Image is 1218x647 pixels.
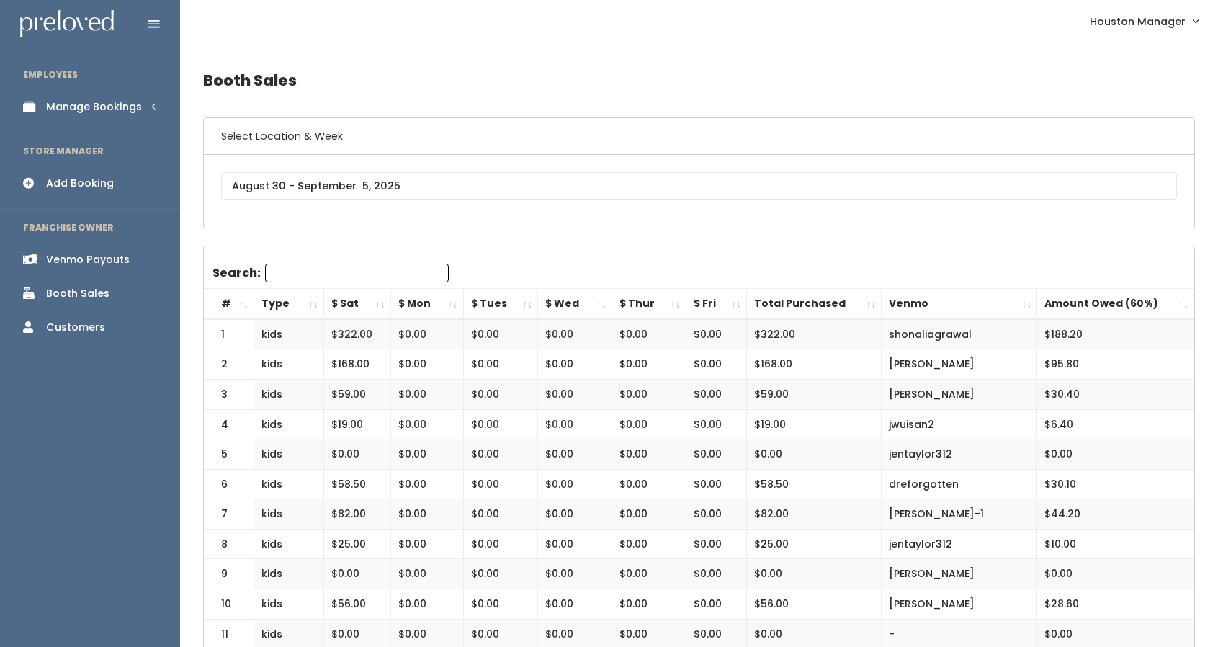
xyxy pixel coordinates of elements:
td: $10.00 [1037,529,1194,559]
th: $ Sat: activate to sort column ascending [323,289,390,319]
td: [PERSON_NAME]-1 [882,499,1037,530]
td: shonaliagrawal [882,319,1037,349]
th: Amount Owed (60%): activate to sort column ascending [1037,289,1194,319]
input: August 30 - September 5, 2025 [221,172,1177,200]
td: $0.00 [323,439,390,470]
td: $82.00 [323,499,390,530]
td: $322.00 [323,319,390,349]
td: 4 [204,409,254,439]
td: $0.00 [686,589,747,620]
td: $0.00 [463,409,538,439]
td: 9 [204,559,254,589]
td: jwuisan2 [882,409,1037,439]
td: $0.00 [686,529,747,559]
td: kids [254,409,324,439]
td: $0.00 [612,349,686,380]
td: 7 [204,499,254,530]
td: 10 [204,589,254,620]
td: $0.00 [463,499,538,530]
td: $0.00 [612,559,686,589]
th: $ Fri: activate to sort column ascending [686,289,747,319]
td: $0.00 [538,439,612,470]
td: $0.00 [538,319,612,349]
th: $ Thur: activate to sort column ascending [612,289,686,319]
div: Manage Bookings [46,99,142,115]
th: Total Purchased: activate to sort column ascending [747,289,882,319]
td: $0.00 [538,379,612,409]
td: $44.20 [1037,499,1194,530]
td: [PERSON_NAME] [882,349,1037,380]
th: $ Wed: activate to sort column ascending [538,289,612,319]
td: $30.40 [1037,379,1194,409]
td: $0.00 [538,349,612,380]
td: $0.00 [463,349,538,380]
td: $59.00 [323,379,390,409]
td: $0.00 [463,529,538,559]
td: $0.00 [538,469,612,499]
th: Venmo: activate to sort column ascending [882,289,1037,319]
td: $0.00 [390,589,463,620]
td: jentaylor312 [882,529,1037,559]
td: $0.00 [463,439,538,470]
td: $59.00 [747,379,882,409]
td: $0.00 [463,589,538,620]
td: $0.00 [390,529,463,559]
td: 8 [204,529,254,559]
div: Add Booking [46,176,114,191]
label: Search: [212,264,449,282]
th: $ Tues: activate to sort column ascending [463,289,538,319]
td: $58.50 [323,469,390,499]
td: $30.10 [1037,469,1194,499]
td: $0.00 [1037,439,1194,470]
td: $56.00 [747,589,882,620]
td: $0.00 [686,499,747,530]
td: $0.00 [538,589,612,620]
td: $0.00 [686,439,747,470]
td: $56.00 [323,589,390,620]
td: 1 [204,319,254,349]
td: $188.20 [1037,319,1194,349]
td: $0.00 [463,379,538,409]
td: kids [254,469,324,499]
td: $0.00 [463,319,538,349]
td: $25.00 [323,529,390,559]
td: $0.00 [538,499,612,530]
img: preloved logo [20,10,114,38]
td: $0.00 [686,319,747,349]
td: $0.00 [390,349,463,380]
td: kids [254,589,324,620]
td: $0.00 [612,529,686,559]
div: Booth Sales [46,286,109,301]
td: $95.80 [1037,349,1194,380]
td: $0.00 [538,559,612,589]
td: [PERSON_NAME] [882,559,1037,589]
td: $0.00 [686,559,747,589]
td: 6 [204,469,254,499]
th: #: activate to sort column descending [204,289,254,319]
td: $28.60 [1037,589,1194,620]
td: $0.00 [390,559,463,589]
td: $0.00 [463,469,538,499]
td: $0.00 [463,559,538,589]
th: $ Mon: activate to sort column ascending [390,289,463,319]
td: kids [254,349,324,380]
td: $0.00 [747,439,882,470]
span: Houston Manager [1090,14,1186,30]
td: $0.00 [390,409,463,439]
td: $168.00 [323,349,390,380]
td: $0.00 [686,469,747,499]
td: kids [254,439,324,470]
td: kids [254,499,324,530]
td: kids [254,319,324,349]
td: $0.00 [612,499,686,530]
td: 5 [204,439,254,470]
div: Venmo Payouts [46,252,130,267]
td: $0.00 [612,409,686,439]
td: $322.00 [747,319,882,349]
td: $0.00 [612,469,686,499]
th: Type: activate to sort column ascending [254,289,324,319]
td: jentaylor312 [882,439,1037,470]
td: [PERSON_NAME] [882,379,1037,409]
td: $0.00 [612,589,686,620]
td: $0.00 [1037,559,1194,589]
